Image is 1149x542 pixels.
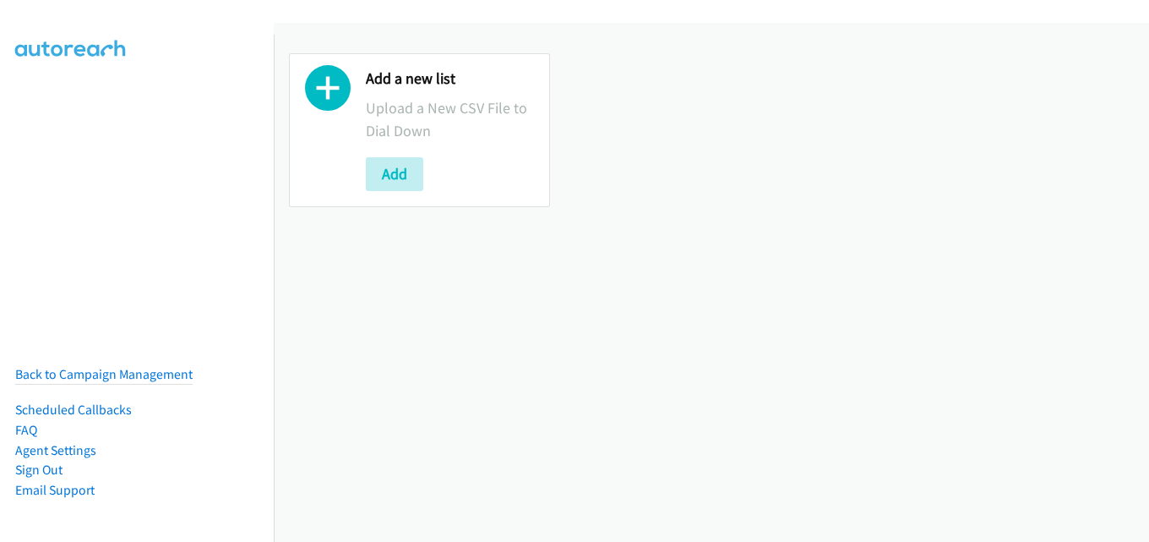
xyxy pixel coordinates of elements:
[366,96,534,142] p: Upload a New CSV File to Dial Down
[15,442,96,458] a: Agent Settings
[366,69,534,89] h2: Add a new list
[15,482,95,498] a: Email Support
[366,157,423,191] button: Add
[15,402,132,418] a: Scheduled Callbacks
[15,422,37,438] a: FAQ
[15,366,193,382] a: Back to Campaign Management
[15,462,63,478] a: Sign Out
